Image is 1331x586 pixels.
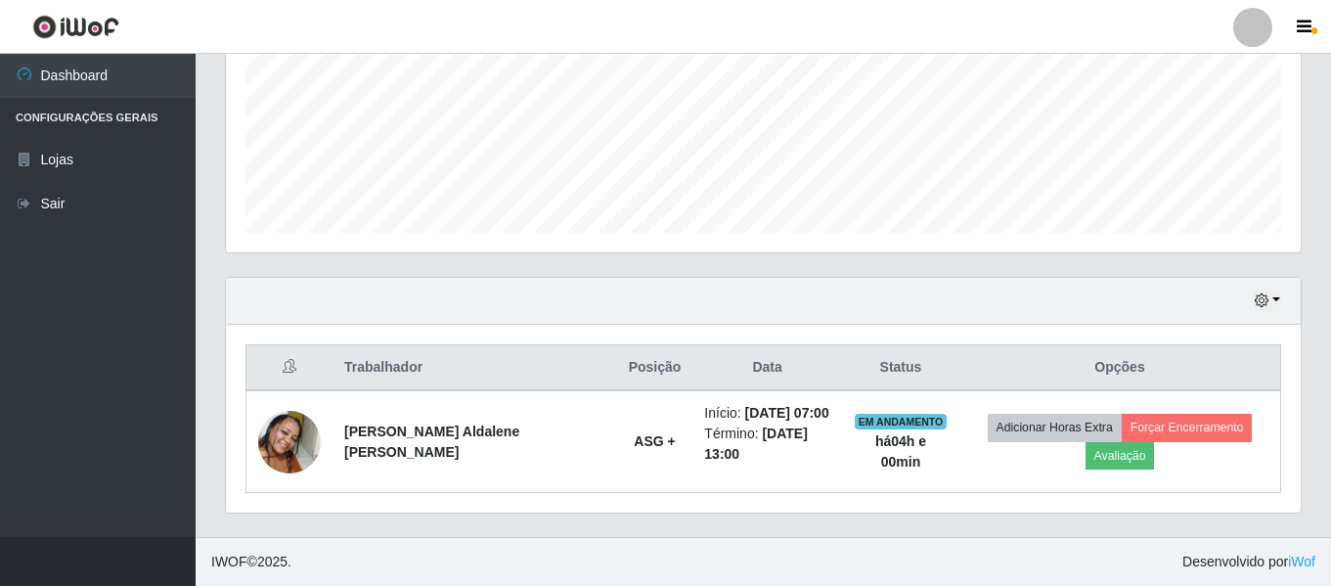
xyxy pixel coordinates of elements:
th: Posição [617,345,693,391]
strong: ASG + [634,433,675,449]
time: [DATE] 07:00 [745,405,829,421]
img: 1756302918902.jpeg [258,386,321,498]
button: Adicionar Horas Extra [988,414,1122,441]
th: Opções [959,345,1280,391]
strong: há 04 h e 00 min [875,433,926,470]
span: © 2025 . [211,552,291,572]
th: Trabalhador [333,345,617,391]
img: CoreUI Logo [32,15,119,39]
strong: [PERSON_NAME] Aldalene [PERSON_NAME] [344,424,519,460]
li: Término: [704,424,830,465]
th: Status [842,345,959,391]
button: Avaliação [1086,442,1155,470]
span: IWOF [211,554,247,569]
a: iWof [1288,554,1315,569]
li: Início: [704,403,830,424]
th: Data [692,345,842,391]
button: Forçar Encerramento [1122,414,1253,441]
span: Desenvolvido por [1182,552,1315,572]
span: EM ANDAMENTO [855,414,948,429]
